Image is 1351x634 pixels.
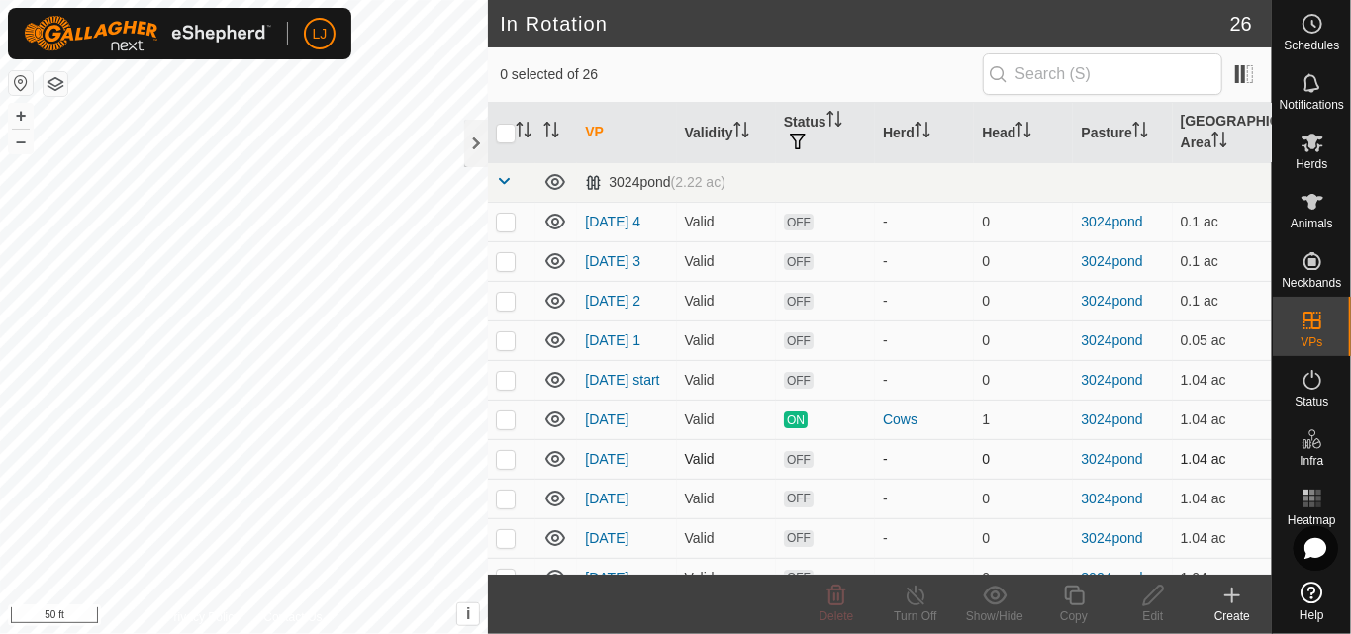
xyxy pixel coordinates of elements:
a: [DATE] 4 [585,214,640,229]
a: [DATE] [585,411,628,427]
span: OFF [784,372,814,389]
a: Contact Us [263,608,322,626]
td: Valid [677,479,776,518]
a: [DATE] [585,570,628,586]
span: (2.22 ac) [671,174,725,190]
div: - [883,528,966,549]
div: - [883,212,966,232]
td: 0.1 ac [1173,202,1272,241]
span: 26 [1230,9,1252,39]
div: Turn Off [876,607,955,625]
td: 1.04 ac [1173,439,1272,479]
a: 3024pond [1081,411,1142,427]
th: Herd [875,103,974,163]
div: - [883,449,966,470]
a: 3024pond [1081,530,1142,546]
div: Copy [1034,607,1113,625]
td: 1.04 ac [1173,400,1272,439]
p-sorticon: Activate to sort [826,114,842,130]
img: Gallagher Logo [24,16,271,51]
a: [DATE] start [585,372,659,388]
span: Notifications [1280,99,1344,111]
td: Valid [677,558,776,597]
span: i [466,605,470,622]
td: 0 [974,241,1073,281]
p-sorticon: Activate to sort [1015,125,1031,140]
span: OFF [784,332,814,349]
a: 3024pond [1081,332,1142,348]
input: Search (S) [983,53,1222,95]
span: OFF [784,491,814,507]
th: Pasture [1073,103,1172,163]
div: - [883,370,966,391]
span: Animals [1291,218,1333,229]
a: 3024pond [1081,253,1142,269]
td: 1.04 ac [1173,479,1272,518]
td: 0 [974,479,1073,518]
button: Reset Map [9,71,33,95]
a: 3024pond [1081,491,1142,506]
th: Validity [677,103,776,163]
td: 1.04 ac [1173,360,1272,400]
p-sorticon: Activate to sort [733,125,749,140]
div: - [883,291,966,312]
td: 1.04 ac [1173,518,1272,558]
span: Help [1300,609,1324,621]
td: 0 [974,439,1073,479]
td: 0 [974,360,1073,400]
td: Valid [677,320,776,360]
button: – [9,130,33,153]
th: Status [776,103,875,163]
button: i [457,603,479,625]
th: [GEOGRAPHIC_DATA] Area [1173,103,1272,163]
td: Valid [677,518,776,558]
a: [DATE] [585,451,628,467]
div: Edit [1113,607,1193,625]
td: 0 [974,320,1073,360]
span: Schedules [1284,40,1339,51]
td: Valid [677,400,776,439]
a: Help [1273,574,1351,629]
p-sorticon: Activate to sort [516,125,531,140]
span: Delete [820,609,854,623]
span: LJ [313,24,328,45]
p-sorticon: Activate to sort [1211,135,1227,150]
div: Create [1193,607,1272,625]
div: 3024pond [585,174,725,191]
span: OFF [784,570,814,587]
a: [DATE] [585,530,628,546]
span: Heatmap [1288,514,1336,526]
a: 3024pond [1081,451,1142,467]
span: OFF [784,253,814,270]
h2: In Rotation [500,12,1229,36]
div: - [883,489,966,509]
p-sorticon: Activate to sort [915,125,930,140]
td: 0 [974,558,1073,597]
td: Valid [677,439,776,479]
td: 0.1 ac [1173,241,1272,281]
a: [DATE] [585,491,628,506]
a: 3024pond [1081,570,1142,586]
a: 3024pond [1081,372,1142,388]
span: OFF [784,293,814,310]
td: 1 [974,400,1073,439]
span: VPs [1301,336,1322,348]
td: 0 [974,281,1073,320]
button: + [9,104,33,128]
td: Valid [677,202,776,241]
a: 3024pond [1081,214,1142,229]
a: [DATE] 3 [585,253,640,269]
th: Head [974,103,1073,163]
td: Valid [677,281,776,320]
span: Infra [1300,455,1323,467]
span: OFF [784,530,814,547]
td: Valid [677,360,776,400]
td: 0 [974,518,1073,558]
span: Neckbands [1282,277,1341,289]
span: OFF [784,214,814,230]
th: VP [577,103,676,163]
a: Privacy Policy [166,608,241,626]
div: - [883,330,966,351]
div: Cows [883,409,966,430]
p-sorticon: Activate to sort [1132,125,1148,140]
